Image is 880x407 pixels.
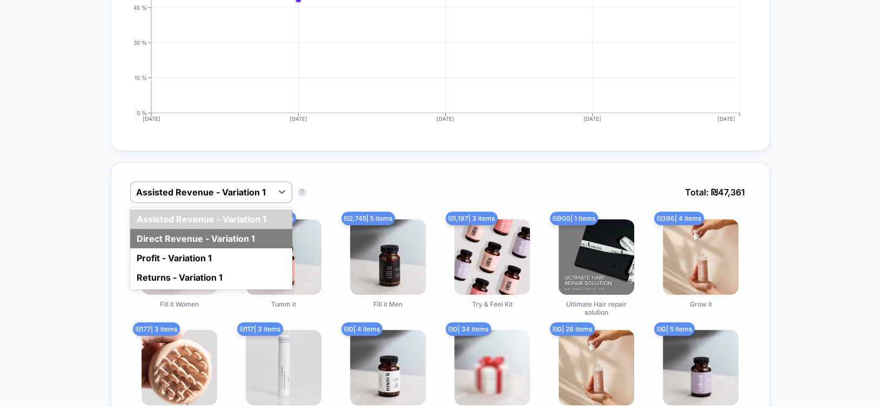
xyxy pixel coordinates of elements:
[290,116,307,122] tspan: [DATE]
[690,300,712,308] span: Grow it
[373,300,402,308] span: Fill it Men
[446,212,498,225] span: ₪ 1,197 | 3 items
[130,248,292,268] div: Profit - Variation 1
[350,219,426,295] img: Fill it Men
[135,74,147,80] tspan: 15 %
[246,330,321,405] img: Capsule case
[133,4,147,10] tspan: 45 %
[137,109,147,116] tspan: 0 %
[298,188,306,196] button: ?
[341,322,382,336] span: ₪ 0 | 4 items
[160,300,199,308] span: Fill it Women
[559,219,634,295] img: Ultimate Hair repair solution
[436,116,454,122] tspan: [DATE]
[142,330,217,405] img: Silicone comb
[130,209,292,229] div: Assisted Revenue - Variation 1
[654,212,704,225] span: ₪ 396 | 4 items
[350,330,426,405] img: RENEW IT צנצנת (GIFT)
[550,322,595,336] span: ₪ 0 | 28 items
[680,181,750,203] span: Total: ₪ 47,361
[133,322,180,336] span: ₪ 177 | 3 items
[556,300,637,316] span: Ultimate Hair repair solution
[130,229,292,248] div: Direct Revenue - Variation 1
[559,330,634,405] img: Grow it (Gift)
[583,116,601,122] tspan: [DATE]
[454,330,530,405] img: מתנה מתחלפת ✨
[654,322,695,336] span: ₪ 0 | 5 items
[271,300,296,308] span: Tumm it
[663,219,738,295] img: Grow it
[550,212,598,225] span: ₪ 900 | 1 items
[717,116,735,122] tspan: [DATE]
[143,116,160,122] tspan: [DATE]
[133,39,147,45] tspan: 30 %
[446,322,491,336] span: ₪ 0 | 34 items
[454,219,530,295] img: Try & Feel Kit
[130,268,292,287] div: Returns - Variation 1
[472,300,513,308] span: Try & Feel Kit
[663,330,738,405] img: CALM IT צנצנת (Gift)
[237,322,283,336] span: ₪ 117 | 3 items
[341,212,395,225] span: ₪ 2,745 | 5 items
